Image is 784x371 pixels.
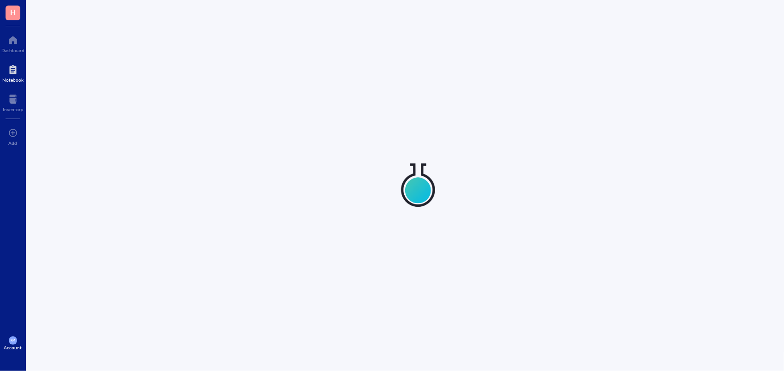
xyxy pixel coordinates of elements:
[2,77,24,83] div: Notebook
[3,92,23,112] a: Inventory
[11,339,15,342] span: KM
[1,48,24,53] div: Dashboard
[9,140,18,146] div: Add
[1,33,24,53] a: Dashboard
[4,345,22,350] div: Account
[3,107,23,112] div: Inventory
[2,62,24,83] a: Notebook
[10,6,16,18] span: H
